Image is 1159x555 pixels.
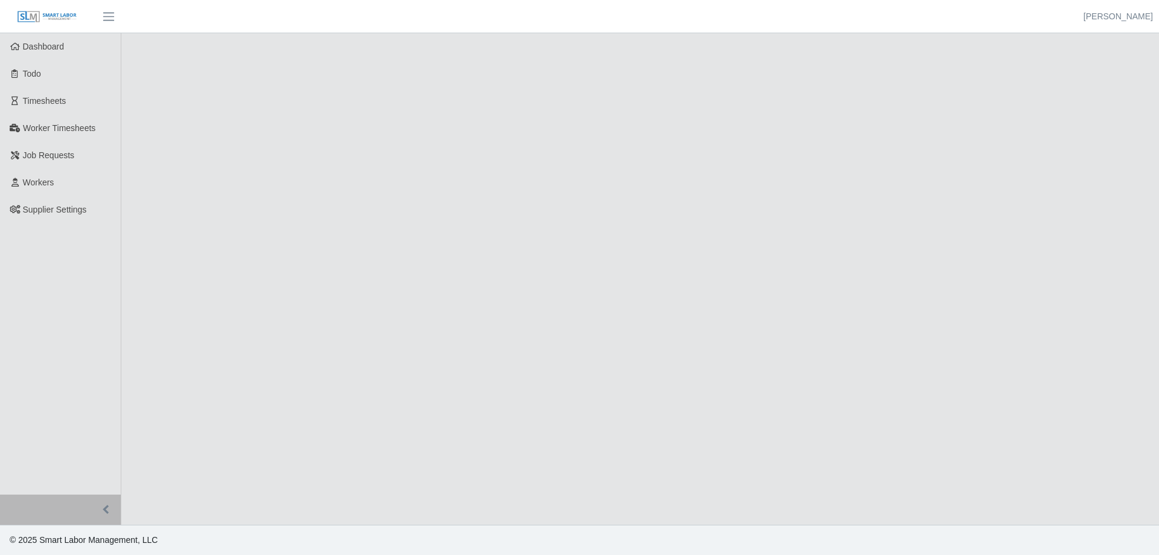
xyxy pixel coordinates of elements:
[23,69,41,79] span: Todo
[23,205,87,214] span: Supplier Settings
[17,10,77,24] img: SLM Logo
[10,535,158,545] span: © 2025 Smart Labor Management, LLC
[1084,10,1153,23] a: [PERSON_NAME]
[23,123,95,133] span: Worker Timesheets
[23,42,65,51] span: Dashboard
[23,150,75,160] span: Job Requests
[23,96,66,106] span: Timesheets
[23,178,54,187] span: Workers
